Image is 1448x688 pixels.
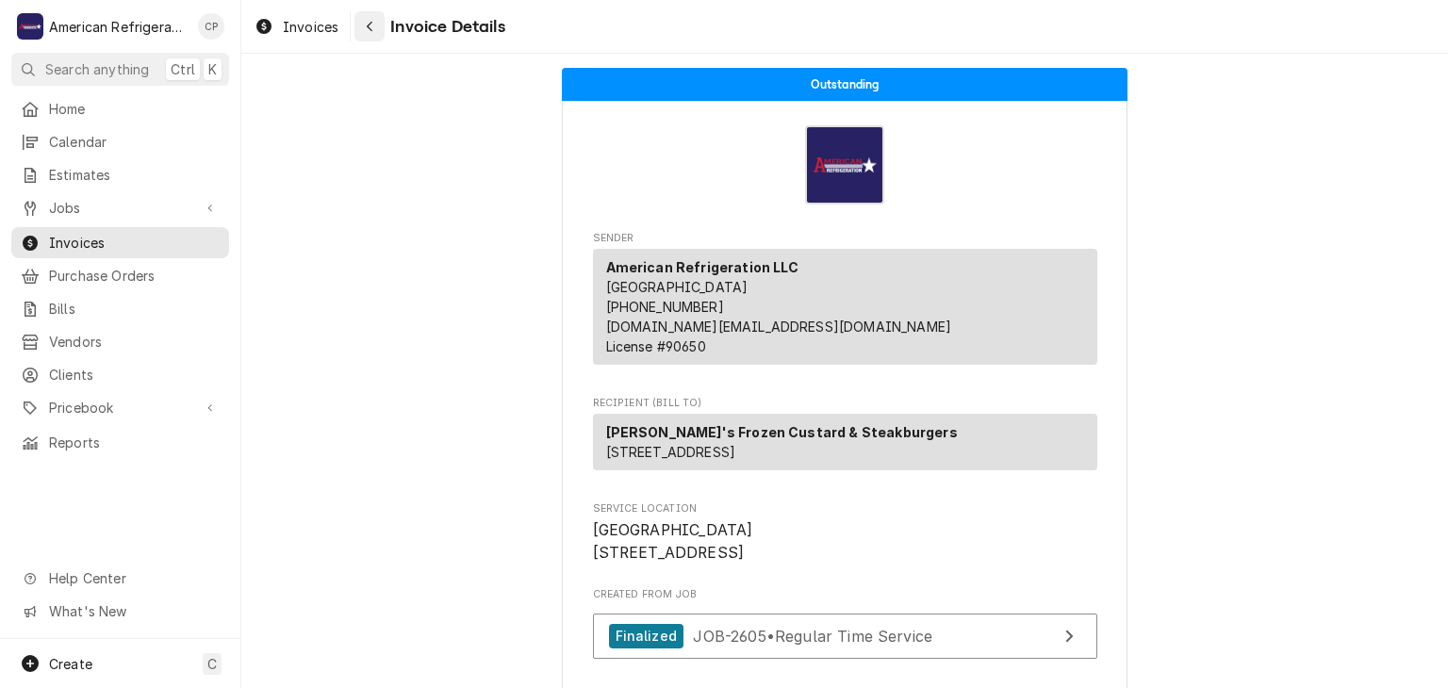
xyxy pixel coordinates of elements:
a: Vendors [11,326,229,357]
div: American Refrigeration LLC [49,17,188,37]
a: Go to Jobs [11,192,229,223]
span: Recipient (Bill To) [593,396,1097,411]
span: Invoices [283,17,338,37]
span: Calendar [49,132,220,152]
span: Reports [49,433,220,452]
span: Create [49,656,92,672]
span: Invoice Details [385,14,504,40]
a: Go to What's New [11,596,229,627]
span: Vendors [49,332,220,352]
strong: American Refrigeration LLC [606,259,799,275]
div: Recipient (Bill To) [593,414,1097,470]
span: License # 90650 [606,338,706,354]
span: C [207,654,217,674]
span: Created From Job [593,587,1097,602]
div: Finalized [609,624,683,649]
a: Go to Pricebook [11,392,229,423]
button: Navigate back [354,11,385,41]
div: Invoice Sender [593,231,1097,373]
a: Clients [11,359,229,390]
a: Invoices [11,227,229,258]
a: Reports [11,427,229,458]
span: Sender [593,231,1097,246]
span: [STREET_ADDRESS] [606,444,736,460]
span: Search anything [45,59,149,79]
img: Logo [805,125,884,205]
span: [GEOGRAPHIC_DATA] [606,279,749,295]
div: A [17,13,43,40]
div: Status [562,68,1127,101]
a: Calendar [11,126,229,157]
div: CP [198,13,224,40]
span: K [208,59,217,79]
span: JOB-2605 • Regular Time Service [693,626,932,645]
span: Outstanding [811,78,880,90]
strong: [PERSON_NAME]'s Frozen Custard & Steakburgers [606,424,958,440]
span: Home [49,99,220,119]
span: Invoices [49,233,220,253]
a: Invoices [247,11,346,42]
span: Estimates [49,165,220,185]
span: Help Center [49,568,218,588]
span: Clients [49,365,220,385]
a: Go to Help Center [11,563,229,594]
span: Bills [49,299,220,319]
a: View Job [593,614,1097,660]
div: American Refrigeration LLC's Avatar [17,13,43,40]
div: Invoice Recipient [593,396,1097,479]
button: Search anythingCtrlK [11,53,229,86]
div: Recipient (Bill To) [593,414,1097,478]
span: What's New [49,601,218,621]
a: Home [11,93,229,124]
a: Purchase Orders [11,260,229,291]
span: Jobs [49,198,191,218]
span: Service Location [593,519,1097,564]
div: Cordel Pyle's Avatar [198,13,224,40]
span: Service Location [593,501,1097,516]
span: Purchase Orders [49,266,220,286]
div: Service Location [593,501,1097,565]
div: Created From Job [593,587,1097,668]
a: Estimates [11,159,229,190]
div: Sender [593,249,1097,372]
a: [DOMAIN_NAME][EMAIL_ADDRESS][DOMAIN_NAME] [606,319,952,335]
a: Bills [11,293,229,324]
div: Sender [593,249,1097,365]
span: Ctrl [171,59,195,79]
a: [PHONE_NUMBER] [606,299,724,315]
span: Pricebook [49,398,191,418]
span: [GEOGRAPHIC_DATA] [STREET_ADDRESS] [593,521,753,562]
